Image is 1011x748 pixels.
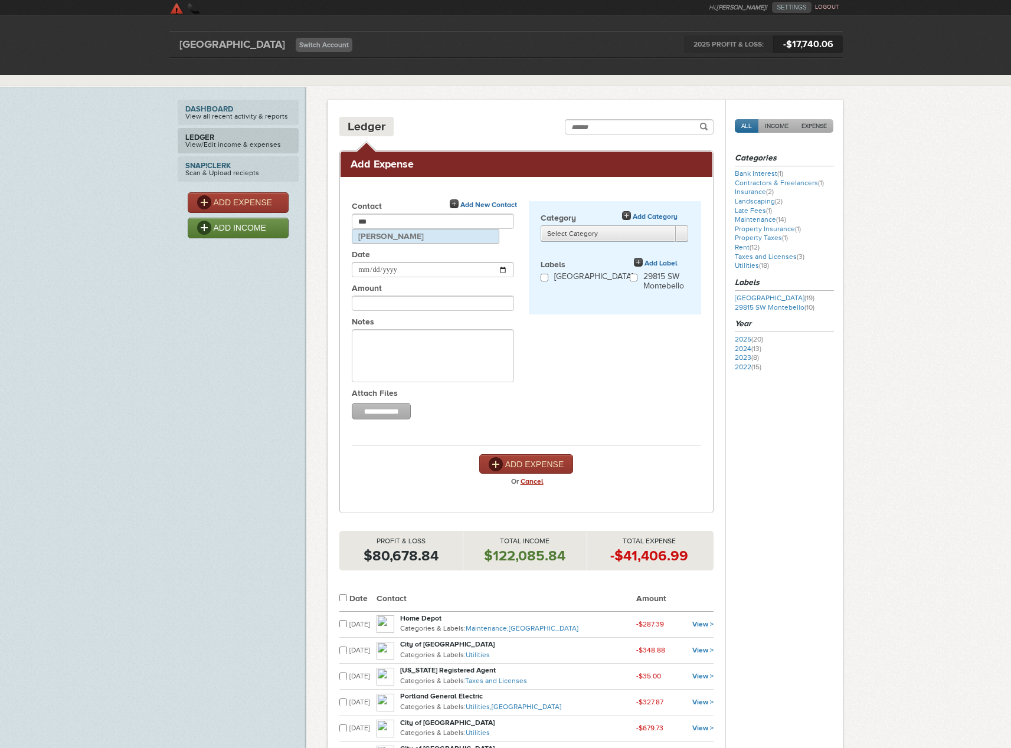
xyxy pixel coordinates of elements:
[587,537,711,546] p: Total Expense
[735,234,788,242] a: Property Taxes
[735,179,824,187] a: Contractors & Freelancers
[735,261,769,270] a: Utilities
[692,724,714,732] a: View >
[622,211,678,222] a: Add Category
[692,646,714,654] a: View >
[185,162,291,169] strong: Snap!Clerk
[735,243,760,251] a: Rent
[772,2,811,13] a: SETTINGS
[735,335,763,343] a: 2025
[541,260,689,272] label: Labels
[735,206,772,215] a: Late Fees
[610,547,688,563] strong: -$41,406.99
[351,158,702,171] h2: Add Expense
[339,537,463,546] p: Profit & Loss
[509,624,578,632] a: [GEOGRAPHIC_DATA]
[188,218,289,238] a: ADD INCOME
[188,192,289,213] a: ADD EXPENSE
[751,345,761,353] span: (13)
[759,261,769,270] span: (18)
[400,701,637,713] p: Categories & Labels:
[684,35,773,53] span: 2025 PROFIT & LOSS:
[716,4,767,11] strong: [PERSON_NAME]!
[735,197,783,205] a: Landscaping
[352,388,529,401] label: Attach Files
[400,719,495,727] strong: City of [GEOGRAPHIC_DATA]
[735,303,814,311] a: 29815 SW Montebello
[554,272,633,284] label: [GEOGRAPHIC_DATA]
[735,318,834,332] h3: Year
[352,317,529,329] label: Notes
[804,303,814,311] span: (10)
[541,213,689,225] label: Category
[400,675,637,687] p: Categories & Labels:
[795,119,833,133] a: EXPENSE
[178,128,299,153] a: LedgerView/Edit income & expenses
[349,716,377,742] td: [DATE]
[692,698,714,706] a: View >
[349,664,377,690] td: [DATE]
[735,152,834,166] h3: Categories
[636,620,664,628] small: -$287.39
[349,638,377,664] td: [DATE]
[751,363,761,371] span: (15)
[377,588,636,612] th: Contact
[636,698,663,706] small: -$327.87
[735,215,786,224] a: Maintenance
[751,335,763,343] span: (20)
[636,646,665,654] small: -$348.88
[352,201,529,214] label: Contact
[521,477,544,485] a: Cancel
[750,243,760,251] span: (12)
[782,234,788,242] span: (1)
[636,672,661,680] small: -$35.00
[349,690,377,716] td: [DATE]
[815,4,839,11] a: LOGOUT
[466,729,490,737] a: Utilities
[169,2,282,14] a: SkyClerk
[773,35,843,53] span: -$17,740.06
[758,119,795,133] a: INCOME
[400,666,496,674] strong: [US_STATE] Registered Agent
[735,119,758,133] a: ALL
[735,188,774,196] a: Insurance
[479,454,574,474] button: ADD EXPENSE
[777,169,783,178] span: (1)
[178,156,299,182] a: Snap!ClerkScan & Upload reciepts
[400,623,637,635] p: Categories & Labels:
[634,258,678,269] a: Add Label
[400,692,483,700] strong: Portland General Electric
[400,727,637,739] p: Categories & Labels:
[795,225,801,233] span: (1)
[296,38,352,52] a: Switch Account
[709,2,772,13] li: Hi,
[735,225,801,233] a: Property Insurance
[735,277,834,291] h3: Labels
[735,252,804,261] a: Taxes and Licenses
[358,232,493,241] strong: [PERSON_NAME]
[348,119,385,134] h4: Ledger
[751,353,759,362] span: (8)
[636,588,713,612] th: Amount
[511,474,519,489] strong: Or
[466,651,490,659] a: Utilities
[766,206,772,215] span: (1)
[463,537,587,546] p: Total Income
[466,703,492,711] a: Utilities,
[465,677,527,685] a: Taxes and Licenses
[349,611,377,637] td: [DATE]
[400,614,441,622] strong: Home Depot
[185,105,291,113] strong: Dashboard
[349,588,377,612] th: Date
[735,169,783,178] a: Bank Interest
[804,294,814,302] span: (19)
[735,363,761,371] a: 2022
[692,620,714,628] a: View >
[400,649,637,661] p: Categories & Labels:
[484,547,565,563] strong: $122,085.84
[776,215,786,224] span: (14)
[766,188,774,196] span: (2)
[492,703,561,711] a: [GEOGRAPHIC_DATA]
[775,197,783,205] span: (2)
[364,547,439,563] strong: $80,678.84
